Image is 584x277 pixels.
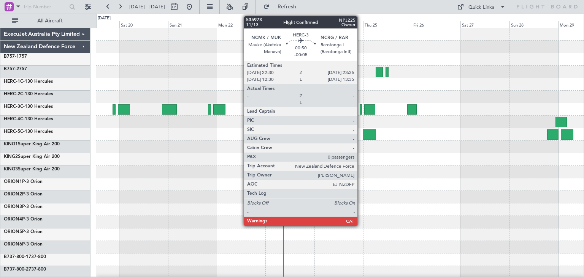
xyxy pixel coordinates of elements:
[453,1,509,13] button: Quick Links
[4,142,60,146] a: KING1Super King Air 200
[4,167,18,172] span: KING3
[20,18,80,24] span: All Aircraft
[468,4,494,11] div: Quick Links
[4,267,46,272] a: B737-800-2737-800
[314,21,363,28] div: Wed 24
[4,192,22,197] span: ORION2
[260,1,305,13] button: Refresh
[4,154,60,159] a: KING2Super King Air 200
[363,21,412,28] div: Thu 25
[4,92,20,96] span: HERC-2
[4,217,43,222] a: ORION4P-3 Orion
[4,79,20,84] span: HERC-1
[4,230,22,234] span: ORION5
[265,21,314,28] div: Tue 23
[4,54,19,59] span: B757-1
[4,92,53,96] a: HERC-2C-130 Hercules
[460,21,509,28] div: Sat 27
[412,21,460,28] div: Fri 26
[4,242,43,247] a: ORION6P-3 Orion
[8,15,83,27] button: All Aircraft
[4,129,20,134] span: HERC-5
[217,21,265,28] div: Mon 22
[98,15,111,22] div: [DATE]
[4,79,53,84] a: HERC-1C-130 Hercules
[4,129,53,134] a: HERC-5C-130 Hercules
[4,154,18,159] span: KING2
[4,54,27,59] a: B757-1757
[4,179,43,184] a: ORION1P-3 Orion
[4,192,43,197] a: ORION2P-3 Orion
[4,179,22,184] span: ORION1
[509,21,558,28] div: Sun 28
[4,142,18,146] span: KING1
[4,67,19,71] span: B757-2
[23,1,67,13] input: Trip Number
[4,217,22,222] span: ORION4
[129,3,165,10] span: [DATE] - [DATE]
[4,104,20,109] span: HERC-3
[4,255,29,259] span: B737-800-1
[4,205,43,209] a: ORION3P-3 Orion
[4,205,22,209] span: ORION3
[4,167,60,172] a: KING3Super King Air 200
[4,242,22,247] span: ORION6
[4,67,27,71] a: B757-2757
[4,117,53,121] a: HERC-4C-130 Hercules
[4,104,53,109] a: HERC-3C-130 Hercules
[271,4,303,9] span: Refresh
[4,267,29,272] span: B737-800-2
[4,117,20,121] span: HERC-4
[4,255,46,259] a: B737-800-1737-800
[119,21,168,28] div: Sat 20
[4,230,43,234] a: ORION5P-3 Orion
[168,21,217,28] div: Sun 21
